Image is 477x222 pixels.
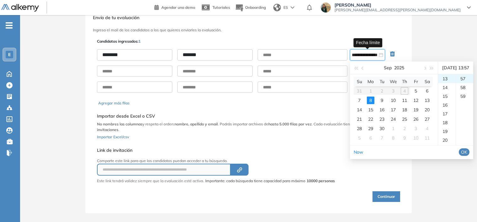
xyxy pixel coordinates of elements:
[388,124,399,133] td: 2025-10-01
[461,149,467,156] span: OK
[97,114,400,119] h5: Importar desde Excel o CSV
[8,52,11,57] span: E
[401,106,408,114] div: 18
[97,122,142,126] b: No nombres las columnas
[423,97,431,104] div: 13
[412,106,420,114] div: 19
[412,87,420,95] div: 5
[410,114,421,124] td: 2025-09-26
[456,92,473,101] div: 59
[410,105,421,114] td: 2025-09-19
[423,87,431,95] div: 6
[97,148,335,153] h5: Link de invitación
[212,5,230,10] span: Tutoriales
[421,86,433,96] td: 2025-09-06
[401,115,408,123] div: 25
[412,134,420,142] div: 10
[367,97,374,104] div: 8
[356,134,363,142] div: 5
[354,133,365,143] td: 2025-10-05
[401,134,408,142] div: 9
[376,133,388,143] td: 2025-10-07
[412,125,420,132] div: 3
[399,133,410,143] td: 2025-10-09
[354,124,365,133] td: 2025-09-28
[446,192,477,222] iframe: Chat Widget
[438,109,456,118] div: 17
[421,105,433,114] td: 2025-09-20
[268,122,312,126] b: hasta 5.000 filas por vez
[389,115,397,123] div: 24
[456,74,473,83] div: 57
[423,106,431,114] div: 20
[388,105,399,114] td: 2025-09-17
[1,4,39,12] img: Logo
[412,115,420,123] div: 26
[378,97,386,104] div: 9
[335,3,461,8] span: [PERSON_NAME]
[423,134,431,142] div: 11
[399,77,410,86] th: Th
[356,106,363,114] div: 14
[378,125,386,132] div: 30
[423,115,431,123] div: 27
[376,105,388,114] td: 2025-09-16
[97,39,141,44] p: Candidatos ingresados:
[353,38,382,47] div: Fecha límite
[98,100,130,106] button: Agregar más filas
[384,61,392,74] button: Sep
[97,122,386,132] b: límite de 10.000 invitaciones
[388,77,399,86] th: We
[410,96,421,105] td: 2025-09-12
[389,97,397,104] div: 10
[421,114,433,124] td: 2025-09-27
[410,133,421,143] td: 2025-10-10
[367,115,374,123] div: 22
[335,8,461,13] span: [PERSON_NAME][EMAIL_ADDRESS][PERSON_NAME][DOMAIN_NAME]
[205,178,335,184] span: Importante: cada búsqueda tiene capacidad para máximo
[389,134,397,142] div: 8
[399,105,410,114] td: 2025-09-18
[378,134,386,142] div: 7
[365,77,376,86] th: Mo
[93,15,404,20] h3: Envío de tu evaluación
[356,125,363,132] div: 28
[421,96,433,105] td: 2025-09-13
[410,124,421,133] td: 2025-10-03
[389,106,397,114] div: 17
[389,125,397,132] div: 1
[365,96,376,105] td: 2025-09-08
[354,114,365,124] td: 2025-09-21
[378,115,386,123] div: 23
[138,39,141,44] span: 1
[376,124,388,133] td: 2025-09-30
[376,77,388,86] th: Tu
[376,96,388,105] td: 2025-09-09
[174,122,218,126] b: nombre, apellido y email
[438,83,456,92] div: 14
[372,191,400,202] button: Continuar
[438,118,456,127] div: 18
[97,133,129,140] button: Importar Excel/csv
[245,5,266,10] span: Onboarding
[307,178,335,183] strong: 10000 personas
[399,114,410,124] td: 2025-09-25
[412,97,420,104] div: 12
[97,135,129,139] span: Importar Excel/csv
[97,178,204,184] p: Este link tendrá validez siempre que la evaluación esté activa.
[154,3,195,11] a: Agendar una demo
[401,125,408,132] div: 2
[388,133,399,143] td: 2025-10-08
[438,127,456,136] div: 19
[456,83,473,92] div: 58
[394,61,404,74] button: 2025
[388,96,399,105] td: 2025-09-10
[423,125,431,132] div: 4
[291,6,294,9] img: arrow
[421,77,433,86] th: Sa
[438,136,456,145] div: 20
[365,124,376,133] td: 2025-09-29
[388,114,399,124] td: 2025-09-24
[354,105,365,114] td: 2025-09-14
